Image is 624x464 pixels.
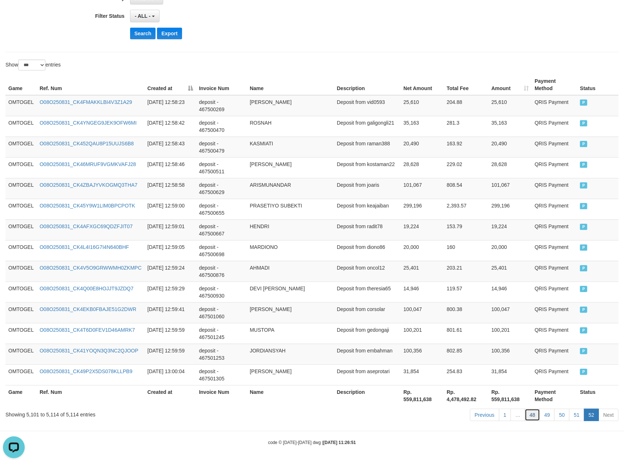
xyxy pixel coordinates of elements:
[444,199,488,219] td: 2,393.57
[580,162,587,168] span: PAID
[135,13,151,19] span: - ALL -
[470,409,499,421] a: Previous
[444,261,488,282] td: 203.21
[334,302,400,323] td: Deposit from corsolar
[130,10,160,22] button: - ALL -
[400,385,444,406] th: Rp. 559,811,638
[196,137,247,157] td: deposit - 467500479
[334,323,400,344] td: Deposit from gedongaji
[247,74,334,95] th: Name
[145,199,196,219] td: [DATE] 12:59:00
[532,157,577,178] td: QRIS Payment
[145,116,196,137] td: [DATE] 12:58:42
[488,95,532,116] td: 25,610
[488,364,532,385] td: 31,854
[145,240,196,261] td: [DATE] 12:59:05
[196,199,247,219] td: deposit - 467500655
[5,199,37,219] td: OMTOGEL
[247,199,334,219] td: PRASETIYO SUBEKTI
[145,219,196,240] td: [DATE] 12:59:01
[580,265,587,271] span: PAID
[400,261,444,282] td: 25,401
[196,385,247,406] th: Invoice Num
[400,302,444,323] td: 100,047
[145,385,196,406] th: Created at
[247,385,334,406] th: Name
[5,323,37,344] td: OMTOGEL
[488,157,532,178] td: 28,628
[157,28,182,39] button: Export
[532,219,577,240] td: QRIS Payment
[400,323,444,344] td: 100,201
[247,137,334,157] td: KASMIATI
[334,74,400,95] th: Description
[5,116,37,137] td: OMTOGEL
[511,409,525,421] a: …
[5,157,37,178] td: OMTOGEL
[40,223,133,229] a: O08O250831_CK4AFXGC69QDZFJIT07
[37,385,145,406] th: Ref. Num
[444,344,488,364] td: 802.85
[196,116,247,137] td: deposit - 467500470
[577,74,619,95] th: Status
[488,240,532,261] td: 20,000
[334,385,400,406] th: Description
[532,74,577,95] th: Payment Method
[580,100,587,106] span: PAID
[554,409,569,421] a: 50
[5,364,37,385] td: OMTOGEL
[247,116,334,137] td: ROSNAH
[5,137,37,157] td: OMTOGEL
[145,95,196,116] td: [DATE] 12:58:23
[334,219,400,240] td: Deposit from radit78
[488,385,532,406] th: Rp. 559,811,638
[444,240,488,261] td: 160
[532,385,577,406] th: Payment Method
[196,240,247,261] td: deposit - 467500698
[247,282,334,302] td: DEVI [PERSON_NAME]
[196,219,247,240] td: deposit - 467500667
[444,74,488,95] th: Total Fee
[525,409,540,421] a: 48
[580,120,587,126] span: PAID
[196,364,247,385] td: deposit - 467501305
[247,95,334,116] td: [PERSON_NAME]
[444,323,488,344] td: 801.61
[444,385,488,406] th: Rp. 4,478,492.82
[145,302,196,323] td: [DATE] 12:59:41
[580,203,587,209] span: PAID
[400,344,444,364] td: 100,356
[400,95,444,116] td: 25,610
[130,28,156,39] button: Search
[400,364,444,385] td: 31,854
[532,95,577,116] td: QRIS Payment
[488,137,532,157] td: 20,490
[247,364,334,385] td: [PERSON_NAME]
[145,364,196,385] td: [DATE] 13:00:04
[532,116,577,137] td: QRIS Payment
[247,178,334,199] td: ARISMUNANDAR
[247,240,334,261] td: MARDIONO
[532,344,577,364] td: QRIS Payment
[5,282,37,302] td: OMTOGEL
[334,116,400,137] td: Deposit from galigongli21
[196,178,247,199] td: deposit - 467500629
[580,307,587,313] span: PAID
[540,409,555,421] a: 49
[40,203,135,209] a: O08O250831_CK45Y9W1LIM0BPCPOTK
[5,95,37,116] td: OMTOGEL
[488,282,532,302] td: 14,946
[40,120,137,126] a: O08O250831_CK4YNGEG9JEK9OFW6MI
[145,344,196,364] td: [DATE] 12:59:59
[580,245,587,251] span: PAID
[40,348,138,354] a: O08O250831_CK41YOQN3Q3NC2QJOOP
[488,323,532,344] td: 100,201
[580,348,587,354] span: PAID
[400,219,444,240] td: 19,224
[400,116,444,137] td: 35,163
[40,368,132,374] a: O08O250831_CK49P2X5DS078KLLPB9
[334,137,400,157] td: Deposit from raman388
[247,157,334,178] td: [PERSON_NAME]
[145,74,196,95] th: Created at: activate to sort column descending
[580,182,587,189] span: PAID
